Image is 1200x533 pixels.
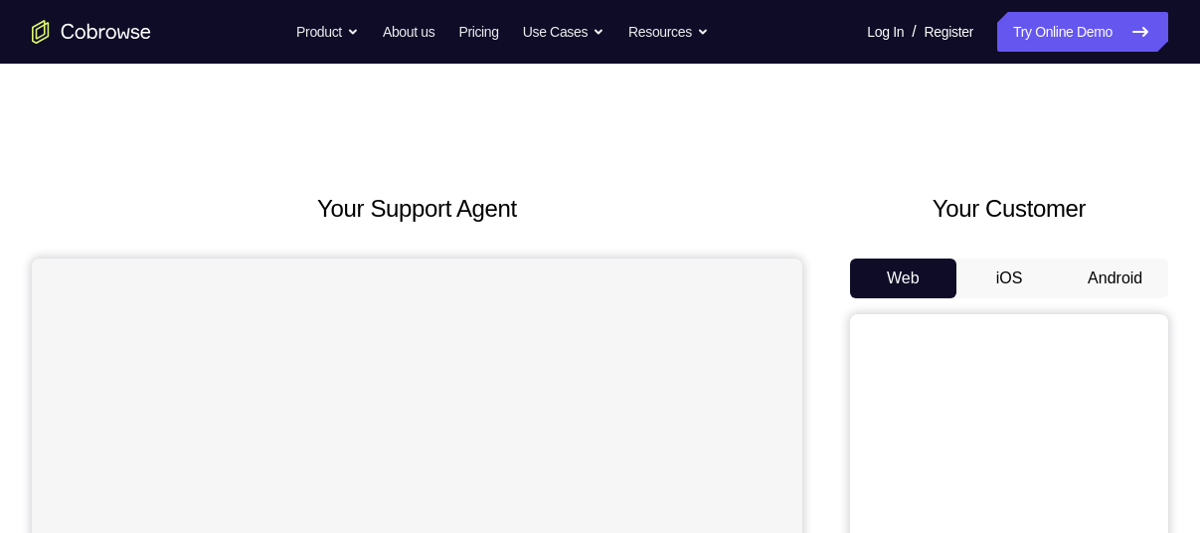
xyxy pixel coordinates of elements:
[628,12,709,52] button: Resources
[32,191,802,227] h2: Your Support Agent
[523,12,604,52] button: Use Cases
[32,20,151,44] a: Go to the home page
[956,259,1063,298] button: iOS
[850,259,956,298] button: Web
[925,12,973,52] a: Register
[383,12,434,52] a: About us
[1062,259,1168,298] button: Android
[458,12,498,52] a: Pricing
[850,191,1168,227] h2: Your Customer
[296,12,359,52] button: Product
[912,20,916,44] span: /
[867,12,904,52] a: Log In
[997,12,1168,52] a: Try Online Demo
